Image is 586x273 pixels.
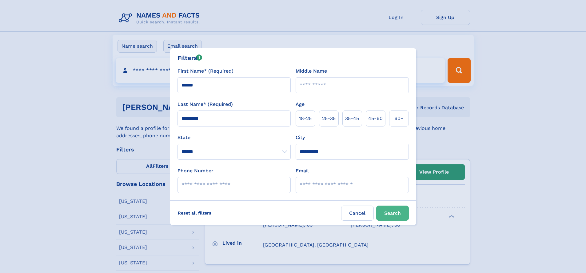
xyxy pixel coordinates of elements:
label: Age [296,101,305,108]
label: City [296,134,305,141]
span: 25‑35 [322,115,336,122]
div: Filters [177,53,202,62]
button: Search [376,206,409,221]
label: Last Name* (Required) [177,101,233,108]
label: State [177,134,291,141]
span: 60+ [394,115,404,122]
span: 18‑25 [299,115,312,122]
label: Phone Number [177,167,213,175]
label: Cancel [341,206,374,221]
label: Email [296,167,309,175]
span: 35‑45 [345,115,359,122]
label: Reset all filters [174,206,215,220]
span: 45‑60 [368,115,383,122]
label: Middle Name [296,67,327,75]
label: First Name* (Required) [177,67,233,75]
